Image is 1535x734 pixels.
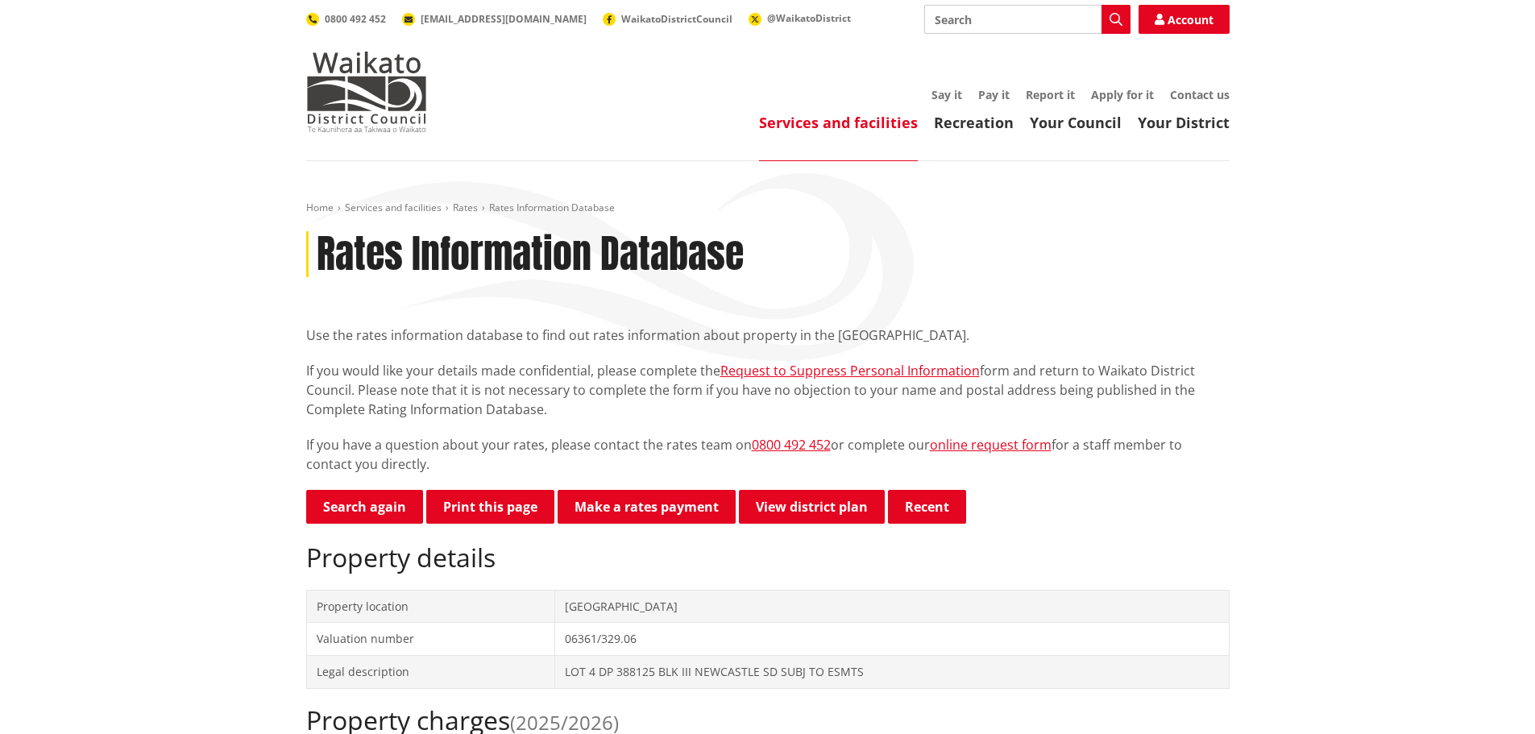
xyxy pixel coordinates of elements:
[752,436,831,454] a: 0800 492 452
[554,623,1229,656] td: 06361/329.06
[759,113,918,132] a: Services and facilities
[1091,87,1154,102] a: Apply for it
[554,655,1229,688] td: LOT 4 DP 388125 BLK III NEWCASTLE SD SUBJ TO ESMTS
[554,590,1229,623] td: [GEOGRAPHIC_DATA]
[603,12,732,26] a: WaikatoDistrictCouncil
[306,52,427,132] img: Waikato District Council - Te Kaunihera aa Takiwaa o Waikato
[306,201,334,214] a: Home
[1138,113,1230,132] a: Your District
[306,12,386,26] a: 0800 492 452
[1170,87,1230,102] a: Contact us
[1026,87,1075,102] a: Report it
[306,326,1230,345] p: Use the rates information database to find out rates information about property in the [GEOGRAPHI...
[421,12,587,26] span: [EMAIL_ADDRESS][DOMAIN_NAME]
[426,490,554,524] button: Print this page
[978,87,1010,102] a: Pay it
[345,201,442,214] a: Services and facilities
[767,11,851,25] span: @WaikatoDistrict
[306,490,423,524] a: Search again
[934,113,1014,132] a: Recreation
[306,201,1230,215] nav: breadcrumb
[931,87,962,102] a: Say it
[489,201,615,214] span: Rates Information Database
[306,623,554,656] td: Valuation number
[930,436,1052,454] a: online request form
[317,231,744,278] h1: Rates Information Database
[306,655,554,688] td: Legal description
[749,11,851,25] a: @WaikatoDistrict
[402,12,587,26] a: [EMAIL_ADDRESS][DOMAIN_NAME]
[306,542,1230,573] h2: Property details
[888,490,966,524] button: Recent
[306,435,1230,474] p: If you have a question about your rates, please contact the rates team on or complete our for a s...
[325,12,386,26] span: 0800 492 452
[621,12,732,26] span: WaikatoDistrictCouncil
[739,490,885,524] a: View district plan
[453,201,478,214] a: Rates
[306,590,554,623] td: Property location
[558,490,736,524] a: Make a rates payment
[720,362,980,379] a: Request to Suppress Personal Information
[924,5,1131,34] input: Search input
[306,361,1230,419] p: If you would like your details made confidential, please complete the form and return to Waikato ...
[1139,5,1230,34] a: Account
[1030,113,1122,132] a: Your Council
